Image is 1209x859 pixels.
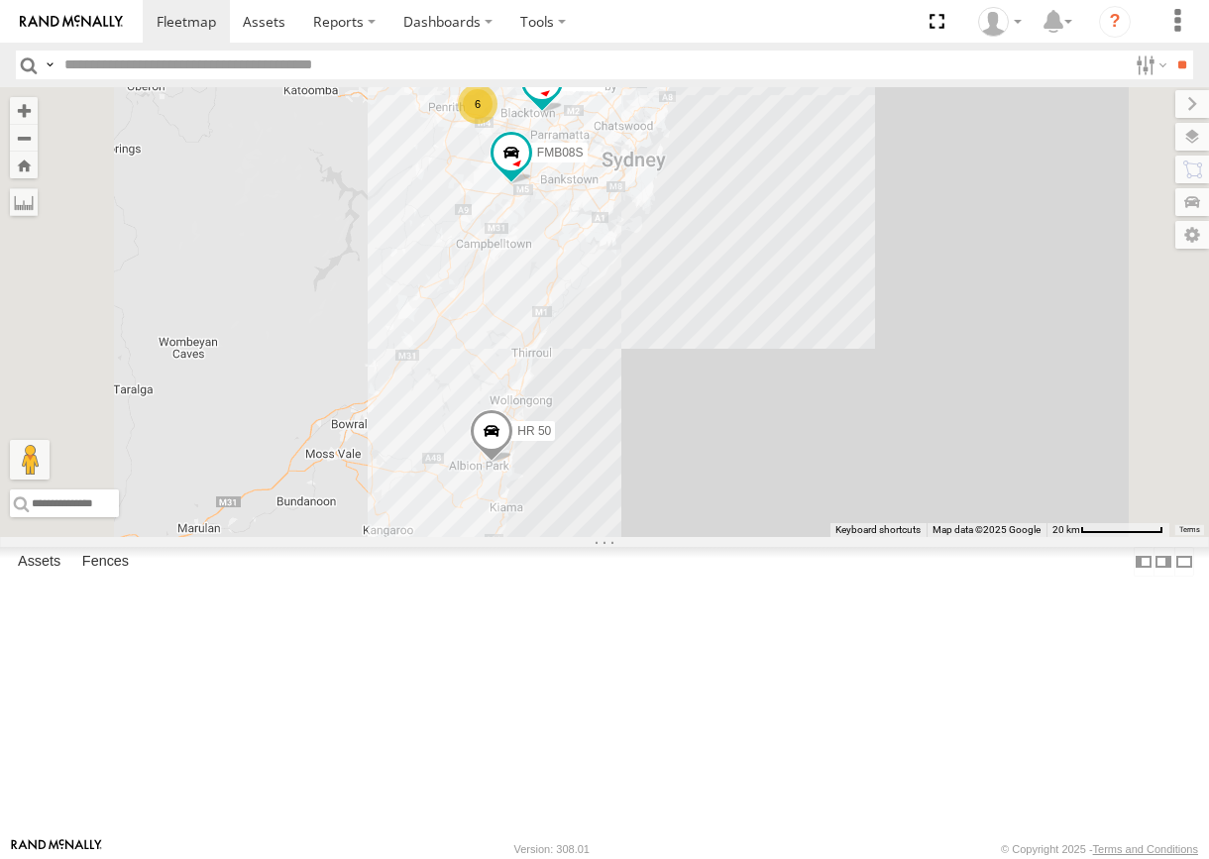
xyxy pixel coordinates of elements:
[1154,547,1173,576] label: Dock Summary Table to the Right
[517,424,551,438] span: HR 50
[1128,51,1170,79] label: Search Filter Options
[835,523,921,537] button: Keyboard shortcuts
[1099,6,1131,38] i: ?
[20,15,123,29] img: rand-logo.svg
[42,51,57,79] label: Search Query
[1174,547,1194,576] label: Hide Summary Table
[537,146,584,160] span: FMB08S
[1093,843,1198,855] a: Terms and Conditions
[1179,526,1200,534] a: Terms (opens in new tab)
[11,839,102,859] a: Visit our Website
[933,524,1041,535] span: Map data ©2025 Google
[1001,843,1198,855] div: © Copyright 2025 -
[1046,523,1169,537] button: Map scale: 20 km per 80 pixels
[10,440,50,480] button: Drag Pegman onto the map to open Street View
[1175,221,1209,249] label: Map Settings
[971,7,1029,37] div: Eric Yao
[10,97,38,124] button: Zoom in
[10,188,38,216] label: Measure
[514,843,590,855] div: Version: 308.01
[72,548,139,576] label: Fences
[1052,524,1080,535] span: 20 km
[8,548,70,576] label: Assets
[458,84,497,124] div: 6
[10,124,38,152] button: Zoom out
[10,152,38,178] button: Zoom Home
[1134,547,1154,576] label: Dock Summary Table to the Left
